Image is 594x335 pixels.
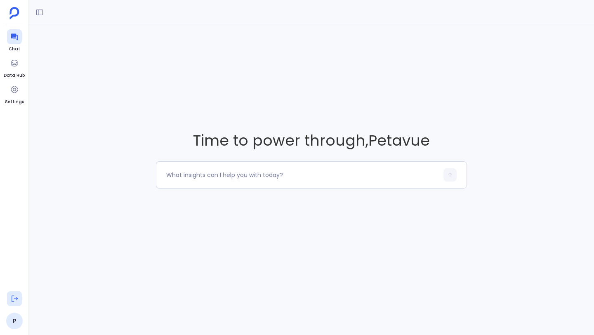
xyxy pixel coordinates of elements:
[156,130,467,151] span: Time to power through , Petavue
[5,99,24,105] span: Settings
[7,46,22,52] span: Chat
[4,56,25,79] a: Data Hub
[5,82,24,105] a: Settings
[7,29,22,52] a: Chat
[4,72,25,79] span: Data Hub
[6,313,23,329] a: P
[9,7,19,19] img: petavue logo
